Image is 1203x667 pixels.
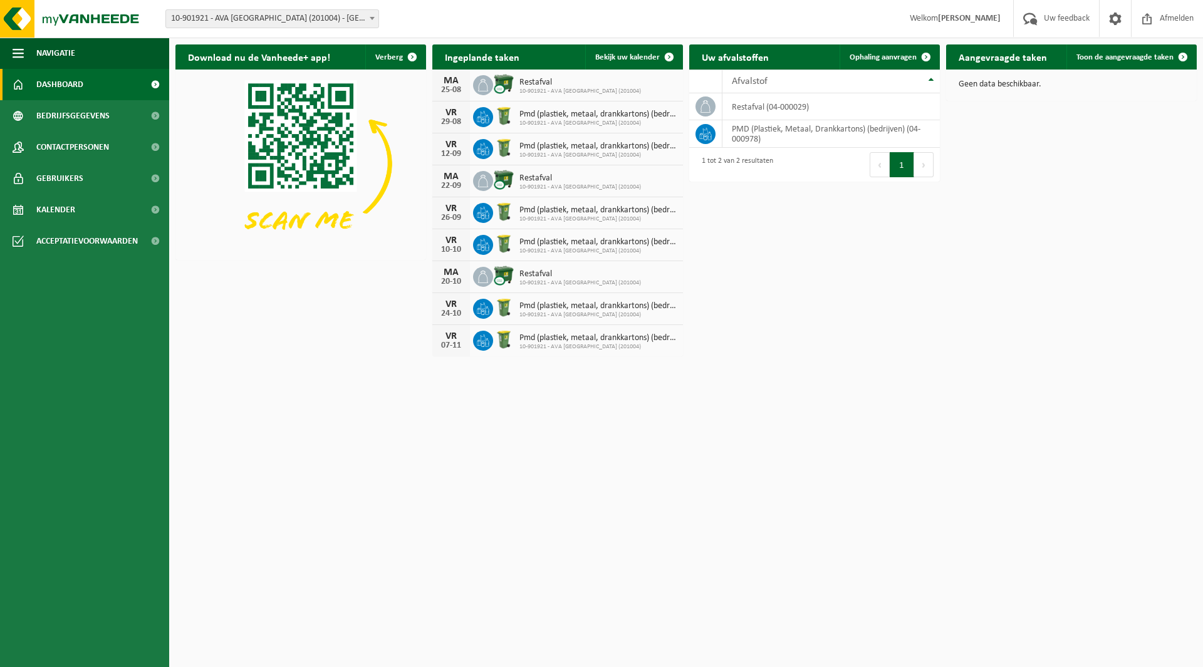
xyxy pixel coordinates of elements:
[439,76,464,86] div: MA
[439,172,464,182] div: MA
[439,341,464,350] div: 07-11
[493,297,514,318] img: WB-0240-HPE-GN-50
[175,70,426,257] img: Download de VHEPlus App
[493,137,514,158] img: WB-0240-HPE-GN-50
[493,233,514,254] img: WB-0240-HPE-GN-50
[439,182,464,190] div: 22-09
[519,311,677,319] span: 10-901921 - AVA [GEOGRAPHIC_DATA] (201004)
[166,10,378,28] span: 10-901921 - AVA ANTWERPEN (201004) - ANTWERPEN
[519,88,641,95] span: 10-901921 - AVA [GEOGRAPHIC_DATA] (201004)
[36,194,75,225] span: Kalender
[165,9,379,28] span: 10-901921 - AVA ANTWERPEN (201004) - ANTWERPEN
[439,235,464,246] div: VR
[519,343,677,351] span: 10-901921 - AVA [GEOGRAPHIC_DATA] (201004)
[519,78,641,88] span: Restafval
[439,331,464,341] div: VR
[439,140,464,150] div: VR
[493,201,514,222] img: WB-0240-HPE-GN-50
[585,44,682,70] a: Bekijk uw kalender
[1076,53,1174,61] span: Toon de aangevraagde taken
[890,152,914,177] button: 1
[914,152,934,177] button: Next
[519,173,641,184] span: Restafval
[36,132,109,163] span: Contactpersonen
[519,120,677,127] span: 10-901921 - AVA [GEOGRAPHIC_DATA] (201004)
[36,100,110,132] span: Bedrijfsgegevens
[519,279,641,287] span: 10-901921 - AVA [GEOGRAPHIC_DATA] (201004)
[439,267,464,277] div: MA
[493,329,514,350] img: WB-0240-HPE-GN-50
[722,120,940,148] td: PMD (Plastiek, Metaal, Drankkartons) (bedrijven) (04-000978)
[595,53,660,61] span: Bekijk uw kalender
[439,150,464,158] div: 12-09
[439,118,464,127] div: 29-08
[439,277,464,286] div: 20-10
[36,163,83,194] span: Gebruikers
[439,246,464,254] div: 10-10
[439,214,464,222] div: 26-09
[519,205,677,215] span: Pmd (plastiek, metaal, drankkartons) (bedrijven)
[519,142,677,152] span: Pmd (plastiek, metaal, drankkartons) (bedrijven)
[519,237,677,247] span: Pmd (plastiek, metaal, drankkartons) (bedrijven)
[439,299,464,309] div: VR
[689,44,781,69] h2: Uw afvalstoffen
[959,80,1184,89] p: Geen data beschikbaar.
[519,269,641,279] span: Restafval
[439,204,464,214] div: VR
[519,333,677,343] span: Pmd (plastiek, metaal, drankkartons) (bedrijven)
[493,73,514,95] img: WB-1100-CU
[36,38,75,69] span: Navigatie
[519,301,677,311] span: Pmd (plastiek, metaal, drankkartons) (bedrijven)
[870,152,890,177] button: Previous
[519,184,641,191] span: 10-901921 - AVA [GEOGRAPHIC_DATA] (201004)
[946,44,1060,69] h2: Aangevraagde taken
[439,309,464,318] div: 24-10
[493,265,514,286] img: WB-1100-CU
[850,53,917,61] span: Ophaling aanvragen
[1066,44,1195,70] a: Toon de aangevraagde taken
[519,215,677,223] span: 10-901921 - AVA [GEOGRAPHIC_DATA] (201004)
[519,152,677,159] span: 10-901921 - AVA [GEOGRAPHIC_DATA] (201004)
[432,44,532,69] h2: Ingeplande taken
[439,108,464,118] div: VR
[493,105,514,127] img: WB-0240-HPE-GN-50
[519,247,677,255] span: 10-901921 - AVA [GEOGRAPHIC_DATA] (201004)
[938,14,1001,23] strong: [PERSON_NAME]
[840,44,939,70] a: Ophaling aanvragen
[732,76,768,86] span: Afvalstof
[175,44,343,69] h2: Download nu de Vanheede+ app!
[722,93,940,120] td: restafval (04-000029)
[375,53,403,61] span: Verberg
[439,86,464,95] div: 25-08
[36,69,83,100] span: Dashboard
[519,110,677,120] span: Pmd (plastiek, metaal, drankkartons) (bedrijven)
[493,169,514,190] img: WB-1100-CU
[695,151,773,178] div: 1 tot 2 van 2 resultaten
[365,44,425,70] button: Verberg
[36,225,138,257] span: Acceptatievoorwaarden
